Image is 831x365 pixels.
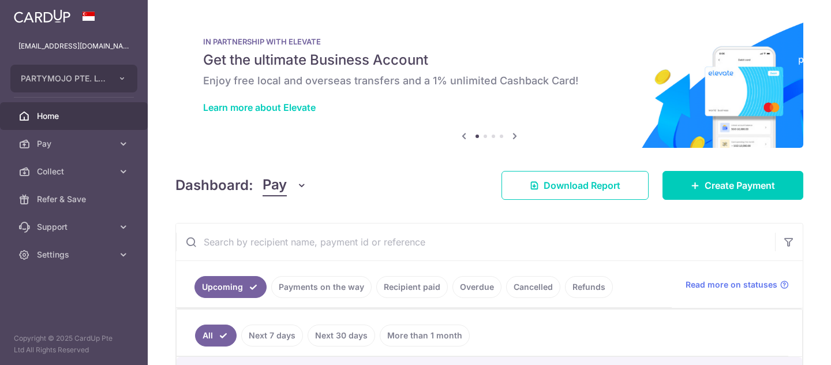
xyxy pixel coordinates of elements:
a: More than 1 month [380,325,470,347]
h6: Enjoy free local and overseas transfers and a 1% unlimited Cashback Card! [203,74,776,88]
p: IN PARTNERSHIP WITH ELEVATE [203,37,776,46]
span: Download Report [544,178,620,192]
img: Renovation banner [175,18,803,148]
a: Recipient paid [376,276,448,298]
a: All [195,325,237,347]
a: Refunds [565,276,613,298]
h4: Dashboard: [175,175,253,196]
p: [EMAIL_ADDRESS][DOMAIN_NAME] [18,40,129,52]
a: Next 7 days [241,325,303,347]
button: Pay [263,174,307,196]
span: PARTYMOJO PTE. LTD. [21,73,106,84]
a: Cancelled [506,276,560,298]
h5: Get the ultimate Business Account [203,51,776,69]
span: Collect [37,166,113,177]
span: Support [37,221,113,233]
a: Overdue [452,276,501,298]
span: Pay [263,174,287,196]
img: CardUp [14,9,70,23]
a: Download Report [501,171,649,200]
span: Pay [37,138,113,150]
a: Payments on the way [271,276,372,298]
a: Next 30 days [308,325,375,347]
span: Create Payment [705,178,775,192]
a: Create Payment [662,171,803,200]
span: Settings [37,249,113,260]
a: Learn more about Elevate [203,102,316,113]
button: PARTYMOJO PTE. LTD. [10,65,137,92]
a: Upcoming [194,276,267,298]
span: Read more on statuses [686,279,777,290]
span: Home [37,110,113,122]
span: Refer & Save [37,193,113,205]
a: Read more on statuses [686,279,789,290]
input: Search by recipient name, payment id or reference [176,224,775,260]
